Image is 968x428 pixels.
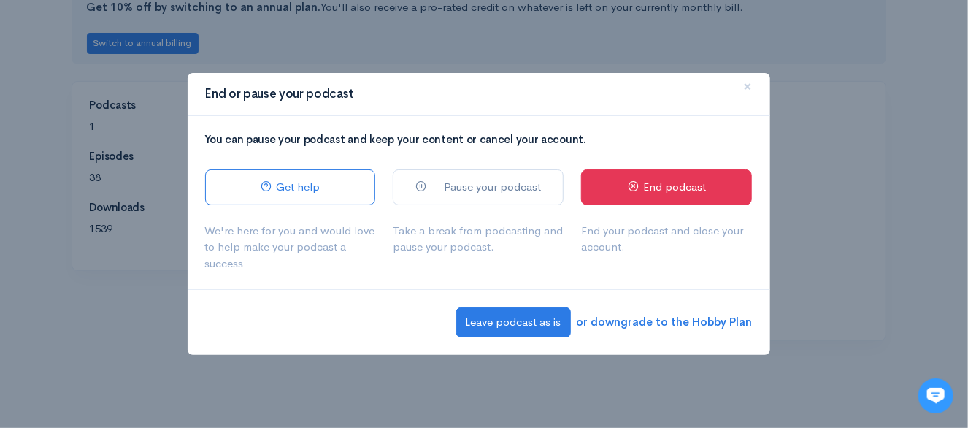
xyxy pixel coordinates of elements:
a: End podcast [581,169,752,205]
button: Leave podcast as is [456,307,571,337]
p: Find an answer quickly [20,251,272,268]
strong: or downgrade to the Hobby Plan [577,315,753,329]
h3: End or pause your podcast [205,85,354,104]
input: Search articles [42,275,261,304]
button: Close [726,67,770,107]
button: New conversation [23,194,269,223]
p: End your podcast and close your account. [581,223,752,256]
a: or downgrade to the Hobby Plan [577,314,753,331]
h2: Just let us know if you need anything and we'll be happy to help! 🙂 [22,97,270,167]
span: New conversation [94,202,175,214]
span: × [744,76,753,97]
p: We're here for you and would love to help make your podcast a success [205,223,376,272]
h4: You can pause your podcast and keep your content or cancel your account. [205,134,753,146]
a: Get help [205,169,376,205]
iframe: gist-messenger-bubble-iframe [918,378,953,413]
a: Pause your podcast [393,169,564,205]
h1: Hi 👋 [22,71,270,94]
p: Take a break from podcasting and pause your podcast. [393,223,564,256]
